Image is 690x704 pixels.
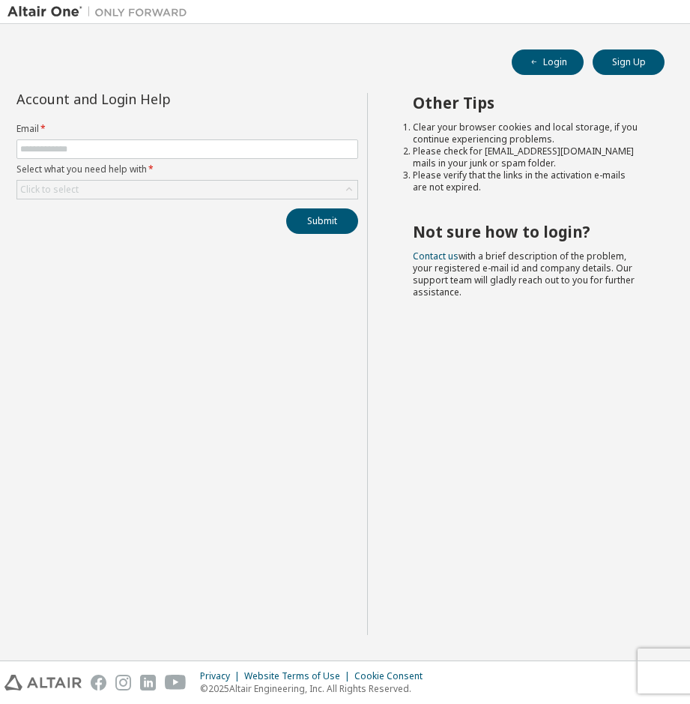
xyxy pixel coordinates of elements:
[413,121,638,145] li: Clear your browser cookies and local storage, if you continue experiencing problems.
[20,184,79,196] div: Click to select
[165,675,187,691] img: youtube.svg
[7,4,195,19] img: Altair One
[244,670,354,682] div: Website Terms of Use
[91,675,106,691] img: facebook.svg
[413,145,638,169] li: Please check for [EMAIL_ADDRESS][DOMAIN_NAME] mails in your junk or spam folder.
[413,222,638,241] h2: Not sure how to login?
[16,123,358,135] label: Email
[115,675,131,691] img: instagram.svg
[413,169,638,193] li: Please verify that the links in the activation e-mails are not expired.
[593,49,665,75] button: Sign Up
[286,208,358,234] button: Submit
[16,163,358,175] label: Select what you need help with
[354,670,432,682] div: Cookie Consent
[413,93,638,112] h2: Other Tips
[4,675,82,691] img: altair_logo.svg
[413,250,459,262] a: Contact us
[140,675,156,691] img: linkedin.svg
[413,250,635,298] span: with a brief description of the problem, your registered e-mail id and company details. Our suppo...
[16,93,290,105] div: Account and Login Help
[512,49,584,75] button: Login
[17,181,357,199] div: Click to select
[200,682,432,695] p: © 2025 Altair Engineering, Inc. All Rights Reserved.
[200,670,244,682] div: Privacy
